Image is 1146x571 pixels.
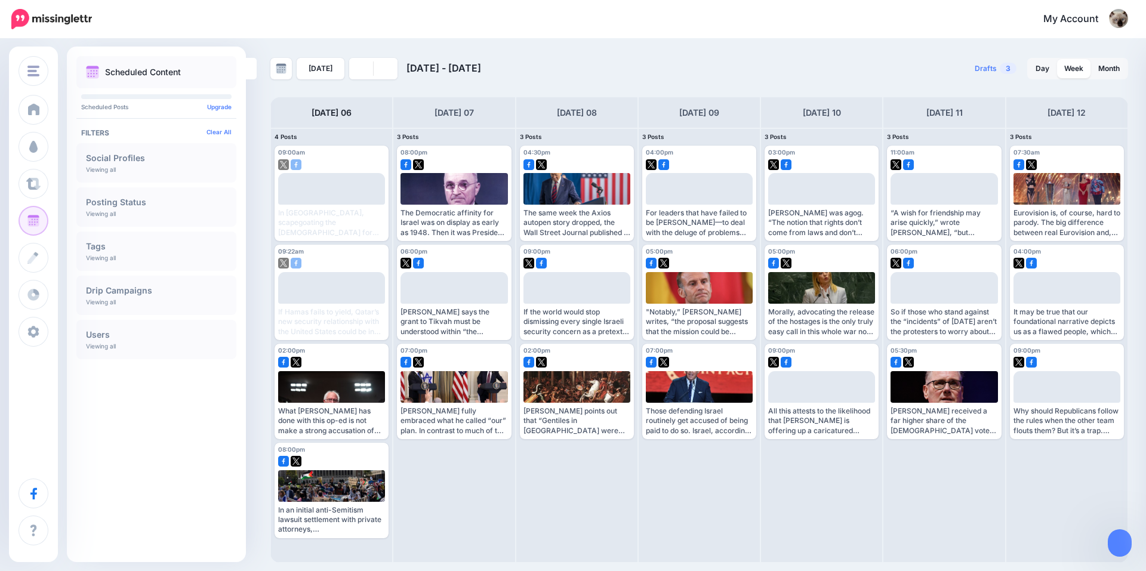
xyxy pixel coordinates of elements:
[768,357,779,368] img: twitter-square.png
[401,159,411,170] img: facebook-square.png
[276,63,286,74] img: calendar-grey-darker.png
[557,106,597,120] h4: [DATE] 08
[1013,149,1040,156] span: 07:30am
[968,58,1024,79] a: Drafts3
[768,406,875,436] div: All this attests to the likelihood that [PERSON_NAME] is offering up a caricatured version of her...
[1026,357,1037,368] img: facebook-square.png
[1013,307,1120,337] div: It may be true that our foundational narrative depicts us as a flawed people, which means we are ...
[891,357,901,368] img: facebook-square.png
[642,133,664,140] span: 3 Posts
[207,128,232,135] a: Clear All
[86,66,99,79] img: calendar.png
[523,208,630,237] div: The same week the Axios autopen story dropped, the Wall Street Journal published a letter purport...
[1013,208,1120,237] div: Eurovision is, of course, hard to parody. The big difference between real Eurovision and, say, th...
[1031,5,1128,34] a: My Account
[646,258,657,268] img: facebook-square.png
[903,357,914,368] img: twitter-square.png
[401,258,411,268] img: twitter-square.png
[413,357,424,368] img: twitter-square.png
[536,159,547,170] img: twitter-square.png
[278,406,385,436] div: What [PERSON_NAME] has done with this op-ed is not make a strong accusation of [MEDICAL_DATA] but...
[646,149,673,156] span: 04:00pm
[646,357,657,368] img: facebook-square.png
[768,208,875,237] div: [PERSON_NAME] was agog. “The notion that rights don’t come from laws and don’t come from the gove...
[683,199,716,216] div: Loading
[401,248,427,255] span: 06:00pm
[523,307,630,337] div: If the world would stop dismissing every single Israeli security concern as a pretext to make peo...
[768,347,795,354] span: 09:00pm
[926,106,963,120] h4: [DATE] 11
[27,66,39,76] img: menu.png
[86,342,116,350] p: Viewing all
[1010,133,1032,140] span: 3 Posts
[1013,406,1120,436] div: Why should Republicans follow the rules when the other team flouts them? But it’s a trap. When yo...
[278,258,289,268] img: twitter-square.png
[523,258,534,268] img: twitter-square.png
[278,505,385,535] div: In an initial anti-Semitism lawsuit settlement with private attorneys, [GEOGRAPHIC_DATA] will pay...
[1050,397,1083,413] div: Loading
[397,133,419,140] span: 3 Posts
[658,258,669,268] img: twitter-square.png
[291,159,301,170] img: facebook-square.png
[401,307,507,337] div: [PERSON_NAME] says the grant to Tikvah must be understood within “the framework” of authoritarian...
[658,357,669,368] img: twitter-square.png
[291,456,301,467] img: twitter-square.png
[1057,59,1090,78] a: Week
[278,248,304,255] span: 09:22am
[523,406,630,436] div: [PERSON_NAME] points out that “Gentiles in [GEOGRAPHIC_DATA] were not required to pay the tax. Th...
[1000,63,1016,74] span: 3
[646,159,657,170] img: twitter-square.png
[520,133,542,140] span: 3 Posts
[315,199,348,216] div: Loading
[278,347,305,354] span: 02:00pm
[401,208,507,237] div: The Democratic affinity for Israel was on display as early as 1948. Then it was President [PERSON...
[86,298,116,305] p: Viewing all
[81,104,232,110] p: Scheduled Posts
[1048,106,1086,120] h4: [DATE] 12
[903,159,914,170] img: facebook-square.png
[86,166,116,173] p: Viewing all
[646,248,673,255] span: 05:00pm
[406,62,481,74] span: [DATE] - [DATE]
[1013,258,1024,268] img: twitter-square.png
[781,159,791,170] img: facebook-square.png
[765,133,787,140] span: 3 Posts
[523,248,550,255] span: 09:00pm
[86,254,116,261] p: Viewing all
[1091,59,1127,78] a: Month
[438,298,470,314] div: Loading
[291,357,301,368] img: twitter-square.png
[86,331,227,339] h4: Users
[768,307,875,337] div: Morally, advocating the release of the hostages is the only truly easy call in this whole war no ...
[278,208,385,237] div: In [GEOGRAPHIC_DATA], scapegoating the [DEMOGRAPHIC_DATA] for your country’s problems can get ver...
[891,347,917,354] span: 05:30pm
[297,58,344,79] a: [DATE]
[679,106,719,120] h4: [DATE] 09
[413,159,424,170] img: twitter-square.png
[86,286,227,295] h4: Drip Campaigns
[1050,298,1083,314] div: Loading
[975,65,997,72] span: Drafts
[1013,347,1040,354] span: 09:00pm
[928,199,961,216] div: Loading
[1013,159,1024,170] img: facebook-square.png
[891,248,917,255] span: 06:00pm
[291,258,301,268] img: facebook-square.png
[523,149,550,156] span: 04:30pm
[560,298,593,314] div: Loading
[928,298,961,314] div: Loading
[278,159,289,170] img: twitter-square.png
[81,128,232,137] h4: Filters
[646,307,753,337] div: "Notably,” [PERSON_NAME] writes, “the proposal suggests that the mission could be deployed before...
[536,357,547,368] img: twitter-square.png
[768,159,779,170] img: twitter-square.png
[891,307,997,337] div: So if those who stand against the “incidents” of [DATE] aren’t the protesters to worry about, the...
[86,154,227,162] h4: Social Profiles
[891,208,997,237] div: “A wish for friendship may arise quickly,” wrote [PERSON_NAME], “but friendship does not.” [URL][...
[646,208,753,237] div: For leaders that have failed to be [PERSON_NAME]—to deal with the deluge of problems plaguing the...
[278,446,305,453] span: 08:00pm
[658,159,669,170] img: facebook-square.png
[86,210,116,217] p: Viewing all
[781,258,791,268] img: twitter-square.png
[278,357,289,368] img: facebook-square.png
